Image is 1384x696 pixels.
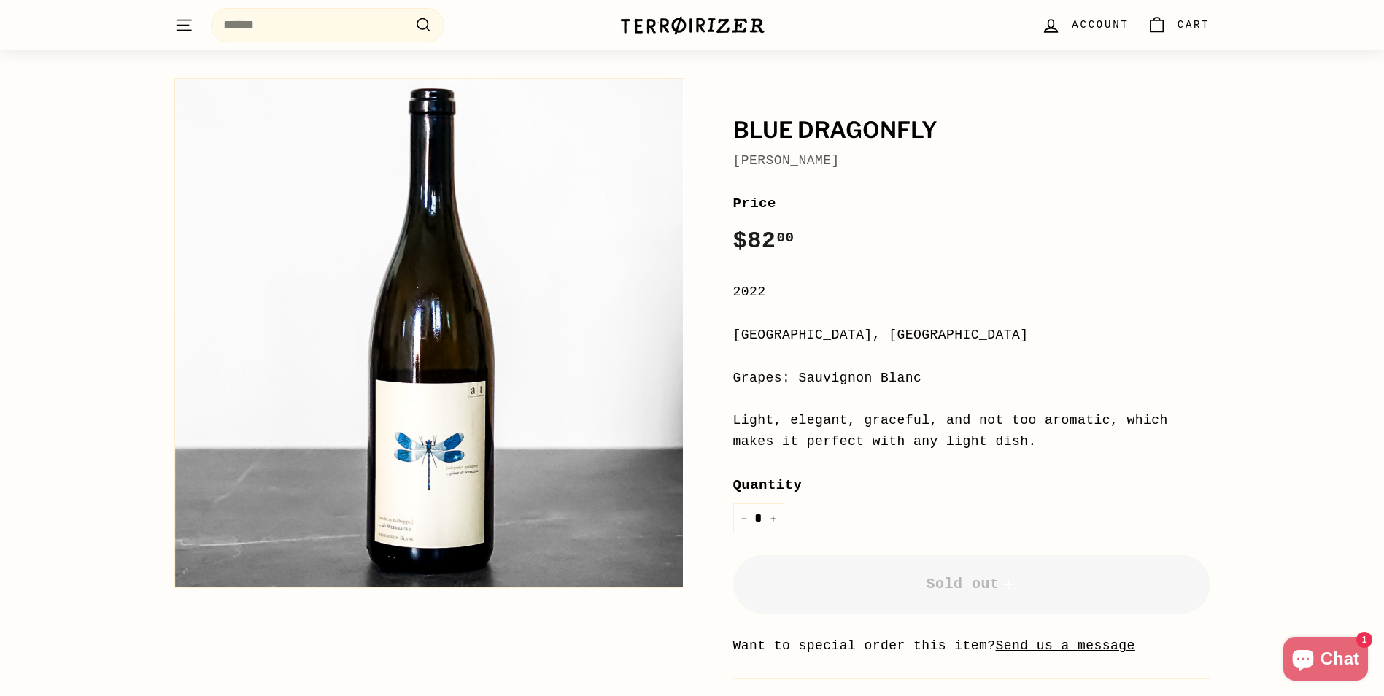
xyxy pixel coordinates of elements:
[733,228,795,255] span: $82
[733,503,784,533] input: quantity
[776,230,794,246] sup: 00
[733,282,1210,303] div: 2022
[1178,17,1210,33] span: Cart
[762,503,784,533] button: Increase item quantity by one
[733,325,1210,346] div: [GEOGRAPHIC_DATA], [GEOGRAPHIC_DATA]
[175,79,684,587] img: Blue Dragonfly
[733,474,1210,496] label: Quantity
[996,638,1135,653] a: Send us a message
[733,368,1210,389] div: Grapes: Sauvignon Blanc
[733,503,755,533] button: Reduce item quantity by one
[1279,637,1372,684] inbox-online-store-chat: Shopify online store chat
[1138,4,1219,47] a: Cart
[733,118,1210,143] h1: Blue Dragonfly
[733,153,840,168] a: [PERSON_NAME]
[733,635,1210,657] li: Want to special order this item?
[1072,17,1129,33] span: Account
[733,410,1210,452] div: Light, elegant, graceful, and not too aromatic, which makes it perfect with any light dish.
[1032,4,1137,47] a: Account
[733,193,1210,214] label: Price
[733,555,1210,614] button: Sold out
[926,576,1016,592] span: Sold out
